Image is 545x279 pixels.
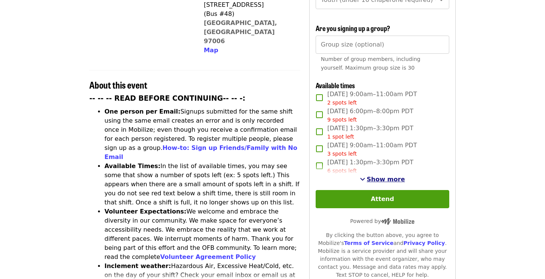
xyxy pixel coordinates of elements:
[316,190,449,208] button: Attend
[204,19,277,45] a: [GEOGRAPHIC_DATA], [GEOGRAPHIC_DATA] 97006
[350,218,414,224] span: Powered by
[316,231,449,279] div: By clicking the button above, you agree to Mobilize's and . Mobilize is a service provider and wi...
[327,168,357,174] span: 6 spots left
[403,240,445,246] a: Privacy Policy
[316,80,355,90] span: Available times
[321,56,420,71] span: Number of group members, including yourself. Maximum group size is 30
[327,107,413,124] span: [DATE] 6:00pm–8:00pm PDT
[104,262,171,270] strong: Inclement weather:
[204,0,294,9] div: [STREET_ADDRESS]
[104,107,300,162] li: Signups submitted for the same shift using the same email creates an error and is only recorded o...
[104,162,300,207] li: In the list of available times, you may see some that show a number of spots left (ex: 5 spots le...
[367,176,405,183] span: Show more
[327,134,354,140] span: 1 spot left
[204,47,218,54] span: Map
[327,124,413,141] span: [DATE] 1:30pm–3:30pm PDT
[316,36,449,54] input: [object Object]
[104,144,297,161] a: How-to: Sign up Friends/Family with No Email
[104,108,181,115] strong: One person per Email:
[104,162,160,170] strong: Available Times:
[327,141,417,158] span: [DATE] 9:00am–11:00am PDT
[360,175,405,184] button: See more timeslots
[381,218,414,225] img: Powered by Mobilize
[89,94,245,102] strong: -- -- -- READ BEFORE CONTINUING-- -- -:
[160,253,256,260] a: Volunteer Agreement Policy
[104,207,300,262] li: We welcome and embrace the diversity in our community. We make space for everyone’s accessibility...
[344,240,394,246] a: Terms of Service
[89,78,147,91] span: About this event
[204,9,294,19] div: (Bus #48)
[316,23,390,33] span: Are you signing up a group?
[327,100,357,106] span: 2 spots left
[327,151,357,157] span: 3 spots left
[327,158,413,175] span: [DATE] 1:30pm–3:30pm PDT
[204,46,218,55] button: Map
[327,90,417,107] span: [DATE] 9:00am–11:00am PDT
[104,208,187,215] strong: Volunteer Expectations:
[327,117,357,123] span: 9 spots left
